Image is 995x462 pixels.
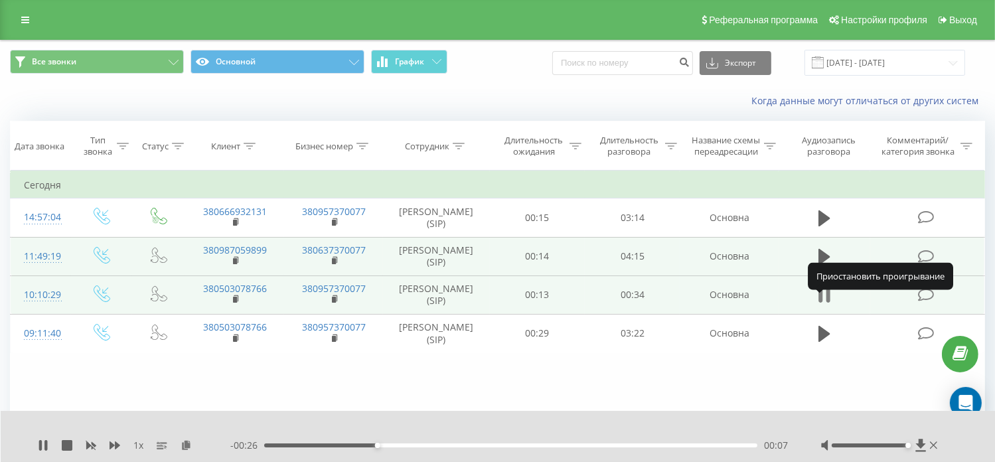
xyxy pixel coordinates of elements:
[24,321,58,346] div: 09:11:40
[302,205,366,218] a: 380957370077
[15,141,64,152] div: Дата звонка
[383,314,490,352] td: [PERSON_NAME] (SIP)
[692,135,761,157] div: Название схемы переадресации
[133,439,143,452] span: 1 x
[585,237,680,275] td: 04:15
[949,15,977,25] span: Выход
[203,205,267,218] a: 380666932131
[950,387,982,419] div: Open Intercom Messenger
[490,198,585,237] td: 00:15
[371,50,447,74] button: График
[808,263,953,289] div: Приостановить проигрывание
[203,244,267,256] a: 380987059899
[383,237,490,275] td: [PERSON_NAME] (SIP)
[24,244,58,269] div: 11:49:19
[10,50,184,74] button: Все звонки
[24,282,58,308] div: 10:10:29
[751,94,985,107] a: Когда данные могут отличаться от других систем
[302,244,366,256] a: 380637370077
[906,443,911,448] div: Accessibility label
[83,135,114,157] div: Тип звонка
[295,141,353,152] div: Бизнес номер
[680,198,779,237] td: Основна
[191,50,364,74] button: Основной
[203,282,267,295] a: 380503078766
[709,15,818,25] span: Реферальная программа
[142,141,169,152] div: Статус
[502,135,566,157] div: Длительность ожидания
[585,198,680,237] td: 03:14
[375,443,380,448] div: Accessibility label
[11,172,985,198] td: Сегодня
[396,57,425,66] span: График
[405,141,449,152] div: Сотрудник
[383,275,490,314] td: [PERSON_NAME] (SIP)
[24,204,58,230] div: 14:57:04
[585,275,680,314] td: 00:34
[490,237,585,275] td: 00:14
[302,282,366,295] a: 380957370077
[302,321,366,333] a: 380957370077
[841,15,927,25] span: Настройки профиля
[880,135,957,157] div: Комментарий/категория звонка
[764,439,788,452] span: 00:07
[490,314,585,352] td: 00:29
[680,314,779,352] td: Основна
[383,198,490,237] td: [PERSON_NAME] (SIP)
[230,439,264,452] span: - 00:26
[791,135,868,157] div: Аудиозапись разговора
[680,275,779,314] td: Основна
[490,275,585,314] td: 00:13
[597,135,661,157] div: Длительность разговора
[700,51,771,75] button: Экспорт
[552,51,693,75] input: Поиск по номеру
[680,237,779,275] td: Основна
[211,141,240,152] div: Клиент
[585,314,680,352] td: 03:22
[203,321,267,333] a: 380503078766
[32,56,76,67] span: Все звонки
